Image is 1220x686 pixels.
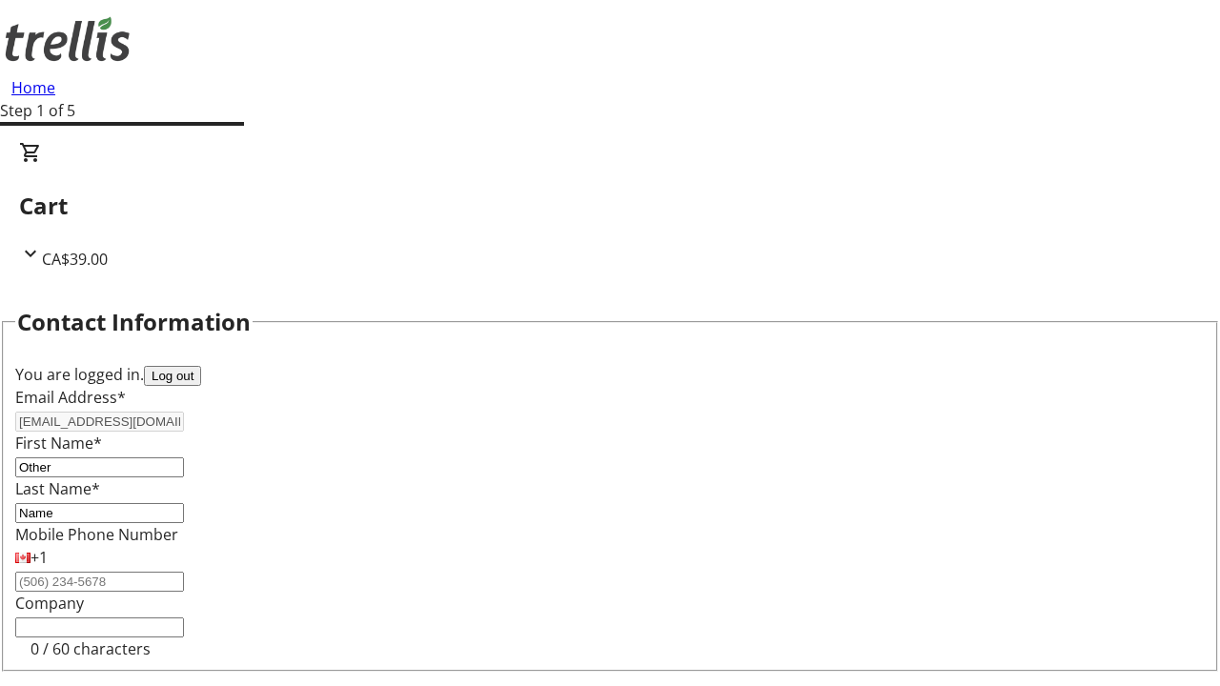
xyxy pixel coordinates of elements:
[15,387,126,408] label: Email Address*
[15,433,102,454] label: First Name*
[17,305,251,339] h2: Contact Information
[19,141,1201,271] div: CartCA$39.00
[15,524,178,545] label: Mobile Phone Number
[15,478,100,499] label: Last Name*
[30,638,151,659] tr-character-limit: 0 / 60 characters
[15,572,184,592] input: (506) 234-5678
[15,363,1205,386] div: You are logged in.
[144,366,201,386] button: Log out
[19,189,1201,223] h2: Cart
[15,593,84,614] label: Company
[42,249,108,270] span: CA$39.00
